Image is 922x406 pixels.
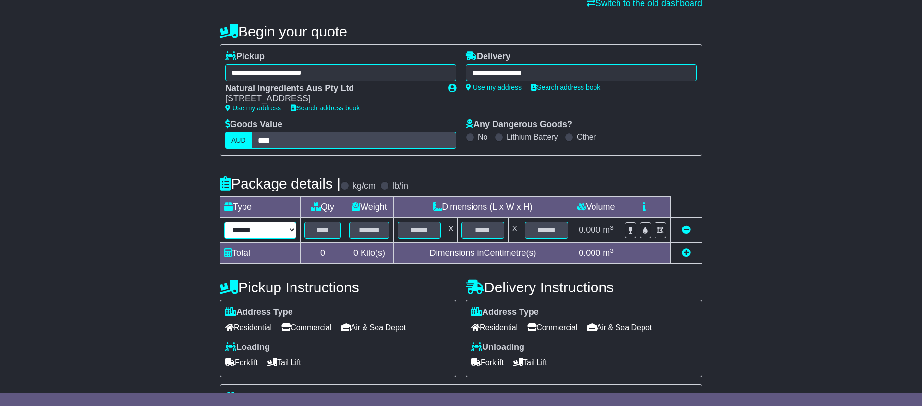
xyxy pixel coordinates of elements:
[281,320,331,335] span: Commercial
[352,181,376,191] label: kg/cm
[225,132,252,149] label: AUD
[301,197,345,218] td: Qty
[682,225,691,235] a: Remove this item
[225,307,293,318] label: Address Type
[220,24,702,39] h4: Begin your quote
[579,248,600,258] span: 0.000
[341,320,406,335] span: Air & Sea Depot
[603,225,614,235] span: m
[225,51,265,62] label: Pickup
[393,197,572,218] td: Dimensions (L x W x H)
[301,243,345,264] td: 0
[572,197,620,218] td: Volume
[466,84,522,91] a: Use my address
[220,279,456,295] h4: Pickup Instructions
[220,197,301,218] td: Type
[507,132,558,142] label: Lithium Battery
[291,104,360,112] a: Search address book
[220,176,340,191] h4: Package details |
[466,51,510,62] label: Delivery
[579,225,600,235] span: 0.000
[225,119,282,130] label: Goods Value
[353,248,358,258] span: 0
[445,218,457,243] td: x
[509,218,521,243] td: x
[478,132,487,142] label: No
[392,181,408,191] label: lb/in
[471,307,539,318] label: Address Type
[225,104,281,112] a: Use my address
[466,119,572,130] label: Any Dangerous Goods?
[587,320,652,335] span: Air & Sea Depot
[225,84,438,94] div: Natural Ingredients Aus Pty Ltd
[610,247,614,254] sup: 3
[471,320,518,335] span: Residential
[527,320,577,335] span: Commercial
[471,355,504,370] span: Forklift
[220,243,301,264] td: Total
[577,132,596,142] label: Other
[471,342,524,353] label: Unloading
[225,320,272,335] span: Residential
[393,243,572,264] td: Dimensions in Centimetre(s)
[513,355,547,370] span: Tail Lift
[267,355,301,370] span: Tail Lift
[225,355,258,370] span: Forklift
[345,243,394,264] td: Kilo(s)
[345,197,394,218] td: Weight
[466,279,702,295] h4: Delivery Instructions
[610,224,614,231] sup: 3
[531,84,600,91] a: Search address book
[225,94,438,104] div: [STREET_ADDRESS]
[225,392,259,402] label: Pallet
[225,342,270,353] label: Loading
[603,248,614,258] span: m
[682,248,691,258] a: Add new item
